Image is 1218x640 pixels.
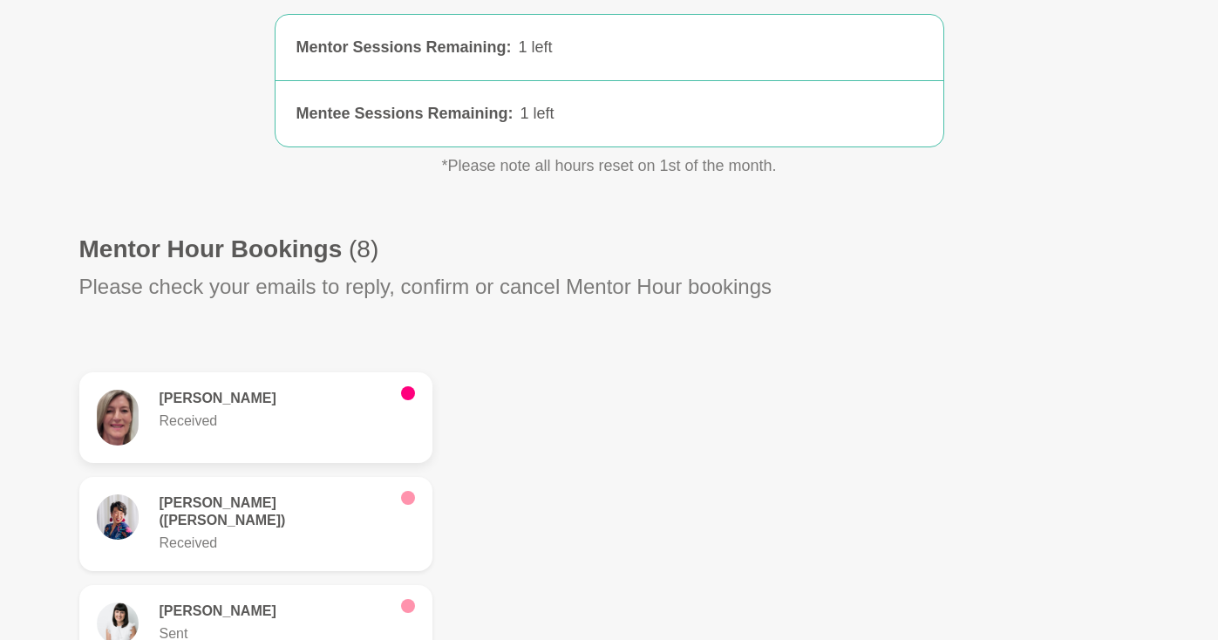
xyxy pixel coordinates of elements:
span: (8) [349,235,378,262]
div: 1 left [519,36,922,59]
div: 1 left [521,102,922,126]
h6: [PERSON_NAME] ([PERSON_NAME]) [160,494,387,529]
p: *Please note all hours reset on 1st of the month. [191,154,1028,178]
h1: Mentor Hour Bookings [79,234,379,264]
p: Received [160,411,387,432]
div: Mentor Sessions Remaining : [296,36,512,59]
div: Mentee Sessions Remaining : [296,102,514,126]
h6: [PERSON_NAME] [160,603,387,620]
p: Received [160,533,387,554]
p: Please check your emails to reply, confirm or cancel Mentor Hour bookings [79,271,772,303]
h6: [PERSON_NAME] [160,390,387,407]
